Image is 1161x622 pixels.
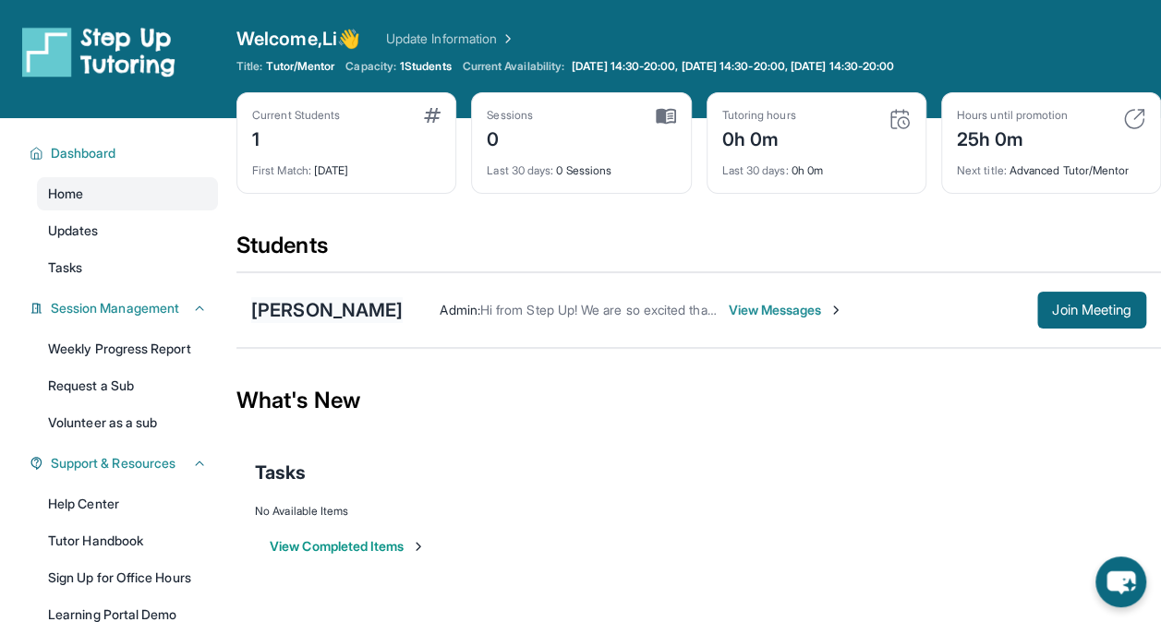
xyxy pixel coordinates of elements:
span: Next title : [957,163,1007,177]
a: Update Information [386,30,515,48]
a: [DATE] 14:30-20:00, [DATE] 14:30-20:00, [DATE] 14:30-20:00 [568,59,898,74]
span: Dashboard [51,144,116,162]
img: card [424,108,441,123]
a: Tasks [37,251,218,284]
font: View Messages [728,301,821,319]
img: Chevron Right [497,30,515,48]
button: Support & Resources [43,454,207,472]
a: Home [37,177,218,210]
div: Hours until promotion [957,108,1068,123]
span: Capacity: [345,59,396,74]
div: 0 [487,123,533,152]
span: Admin : [440,302,479,317]
img: logo [22,26,175,78]
span: Home [48,185,83,203]
a: Tutor Handbook [37,524,218,557]
div: 1 [252,123,340,152]
span: Session Management [51,299,179,317]
span: Title: [236,59,262,74]
span: Tutor/Mentor [266,59,334,74]
span: [DATE] 14:30-20:00, [DATE] 14:30-20:00, [DATE] 14:30-20:00 [572,59,894,74]
span: Tasks [48,258,82,277]
span: Last 30 days : [722,163,789,177]
img: card [1123,108,1145,130]
span: Support & Resources [51,454,175,472]
div: Students [236,231,1161,271]
a: Request a Sub [37,369,218,402]
span: Welcome, Li 👋 [236,26,360,52]
div: Sessions [487,108,533,123]
a: Volunteer as a sub [37,406,218,439]
div: 25h 0m [957,123,1068,152]
button: chat-button [1095,556,1146,607]
button: Session Management [43,299,207,317]
span: First Match : [252,163,311,177]
img: card [889,108,911,130]
font: Update Information [386,30,497,48]
div: [DATE] [252,152,441,178]
a: Updates [37,214,218,247]
div: 0h 0m [722,123,796,152]
div: What's New [236,360,1161,441]
font: View Completed Items [270,537,404,556]
span: 1 Students [400,59,452,74]
button: View Completed Items [270,537,426,556]
div: 0 Sessions [487,152,675,178]
span: Tasks [255,460,306,485]
button: Join Meeting [1037,292,1146,329]
div: Current Students [252,108,340,123]
span: Join Meeting [1052,305,1131,316]
span: Updates [48,221,99,240]
div: No Available Items [255,504,1143,519]
a: Sign Up for Office Hours [37,561,218,594]
img: card [656,108,676,125]
a: Weekly Progress Report [37,332,218,365]
button: Dashboard [43,144,207,162]
div: 0h 0m [722,152,911,178]
div: Advanced Tutor/Mentor [957,152,1145,178]
a: Help Center [37,487,218,520]
span: Current Availability: [463,59,564,74]
span: Last 30 days : [487,163,553,177]
div: Tutoring hours [722,108,796,123]
div: [PERSON_NAME] [251,297,403,323]
img: Chevron-Right [828,303,843,317]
